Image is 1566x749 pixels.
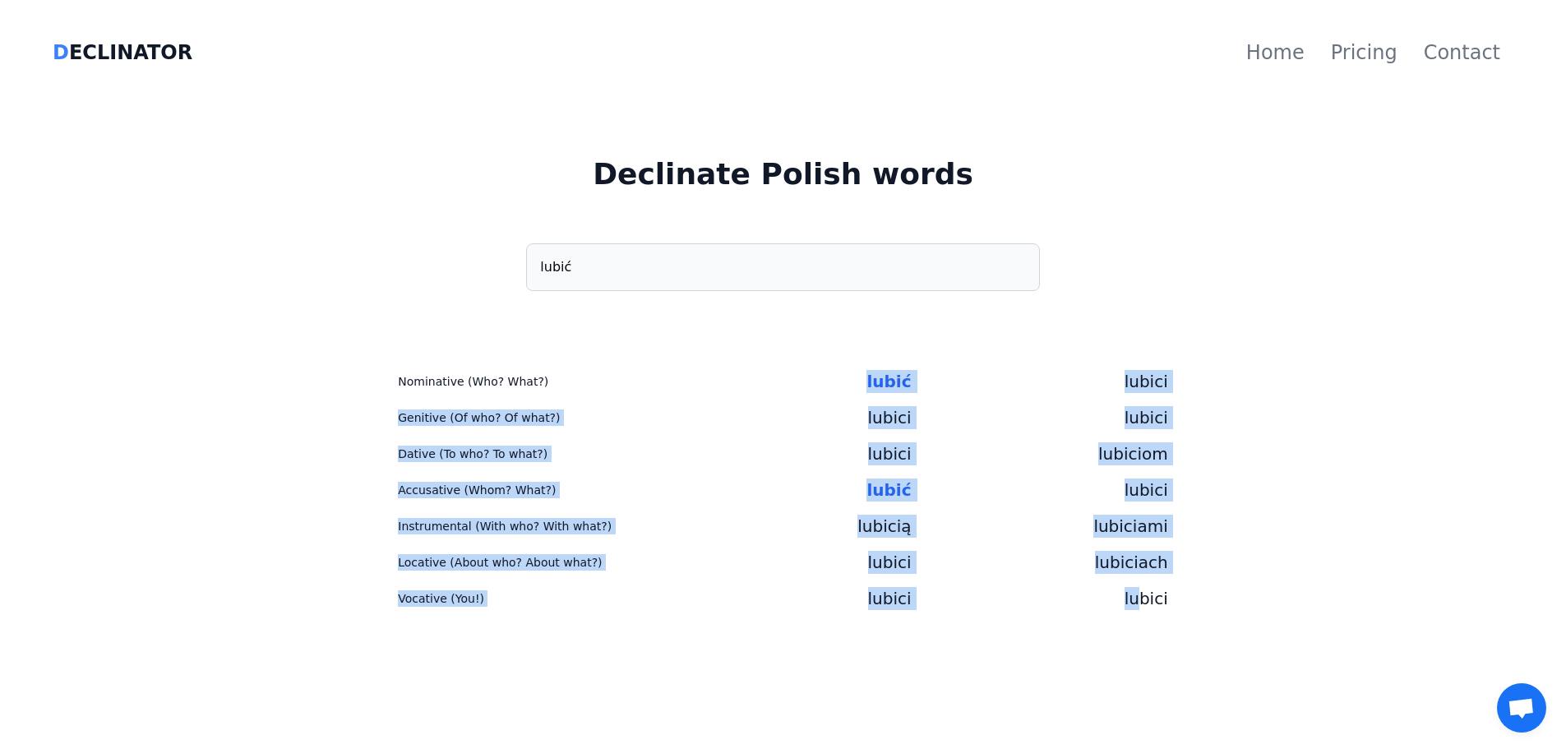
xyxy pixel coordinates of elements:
[593,157,973,191] span: Declinate Polish words
[526,243,1039,291] input: input any Polish word in the basic form
[398,518,654,534] div: Instrumental (With who? With what?)
[912,442,1168,465] div: lubiciom
[912,479,1168,502] div: lubici
[654,515,911,538] div: lubicią
[654,551,911,574] div: lubici
[398,373,654,390] div: Nominative (Who? What?)
[1411,26,1513,79] a: Contact
[53,39,192,66] a: DECLINATOR
[1318,26,1411,79] a: Pricing
[654,370,911,393] div: lubić
[912,551,1168,574] div: lubiciach
[398,446,654,462] div: Dative (To who? To what?)
[398,482,654,498] div: Accusative (Whom? What?)
[654,406,911,429] div: lubici
[398,409,654,426] div: Genitive (Of who? Of what?)
[398,554,654,571] div: Locative (About who? About what?)
[654,587,911,610] div: lubici
[912,370,1168,393] div: lubici
[912,515,1168,538] div: lubiciami
[398,590,654,607] div: Vocative (You!)
[53,41,192,64] span: ECLINATOR
[1233,26,1318,79] a: Home
[1497,683,1546,733] div: Open chat
[53,41,69,64] span: D
[654,479,911,502] div: lubić
[912,406,1168,429] div: lubici
[912,587,1168,610] div: lubici
[654,442,911,465] div: lubici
